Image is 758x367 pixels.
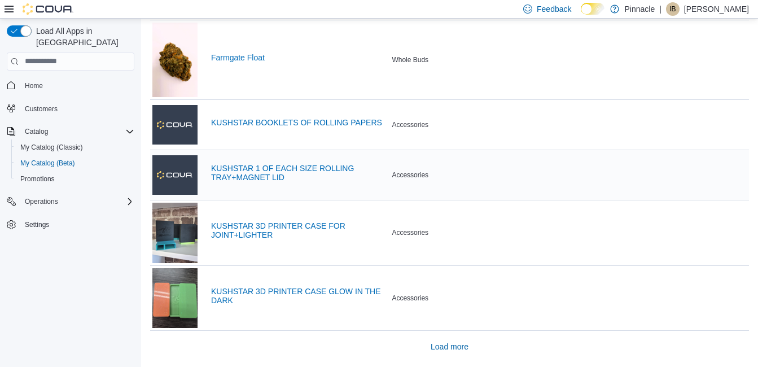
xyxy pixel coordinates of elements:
[2,101,139,117] button: Customers
[537,3,571,15] span: Feedback
[20,195,63,208] button: Operations
[25,127,48,136] span: Catalog
[11,155,139,171] button: My Catalog (Beta)
[211,53,387,62] a: Farmgate Float
[16,156,80,170] a: My Catalog (Beta)
[16,141,87,154] a: My Catalog (Classic)
[20,102,134,116] span: Customers
[16,172,134,186] span: Promotions
[20,102,62,116] a: Customers
[20,217,134,231] span: Settings
[625,2,655,16] p: Pinnacle
[20,78,134,93] span: Home
[389,118,569,132] div: Accessories
[20,143,83,152] span: My Catalog (Classic)
[25,220,49,229] span: Settings
[152,23,198,97] img: Farmgate Float
[669,2,676,16] span: IB
[152,268,198,329] img: KUSHSTAR 3D PRINTER CASE GLOW IN THE DARK
[20,159,75,168] span: My Catalog (Beta)
[2,124,139,139] button: Catalog
[20,174,55,183] span: Promotions
[25,104,58,113] span: Customers
[2,77,139,94] button: Home
[16,141,134,154] span: My Catalog (Classic)
[20,125,52,138] button: Catalog
[211,118,387,127] a: KUSHSTAR BOOKLETS OF ROLLING PAPERS
[152,155,198,195] img: KUSHSTAR 1 OF EACH SIZE ROLLING TRAY+MAGNET LID
[684,2,749,16] p: [PERSON_NAME]
[7,73,134,263] nav: Complex example
[389,53,569,67] div: Whole Buds
[211,287,387,305] a: KUSHSTAR 3D PRINTER CASE GLOW IN THE DARK
[152,203,198,263] img: KUSHSTAR 3D PRINTER CASE FOR JOINT+LIGHTER
[11,139,139,155] button: My Catalog (Classic)
[25,197,58,206] span: Operations
[2,194,139,209] button: Operations
[23,3,73,15] img: Cova
[581,3,604,15] input: Dark Mode
[25,81,43,90] span: Home
[20,125,134,138] span: Catalog
[20,218,54,231] a: Settings
[2,216,139,233] button: Settings
[211,221,387,239] a: KUSHSTAR 3D PRINTER CASE FOR JOINT+LIGHTER
[16,156,134,170] span: My Catalog (Beta)
[389,226,569,239] div: Accessories
[659,2,661,16] p: |
[389,168,569,182] div: Accessories
[11,171,139,187] button: Promotions
[431,341,468,352] span: Load more
[20,195,134,208] span: Operations
[666,2,680,16] div: Isabelle Bujold
[211,164,387,182] a: KUSHSTAR 1 OF EACH SIZE ROLLING TRAY+MAGNET LID
[16,172,59,186] a: Promotions
[426,335,473,358] button: Load more
[389,291,569,305] div: Accessories
[152,105,198,145] img: KUSHSTAR BOOKLETS OF ROLLING PAPERS
[32,25,134,48] span: Load All Apps in [GEOGRAPHIC_DATA]
[20,79,47,93] a: Home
